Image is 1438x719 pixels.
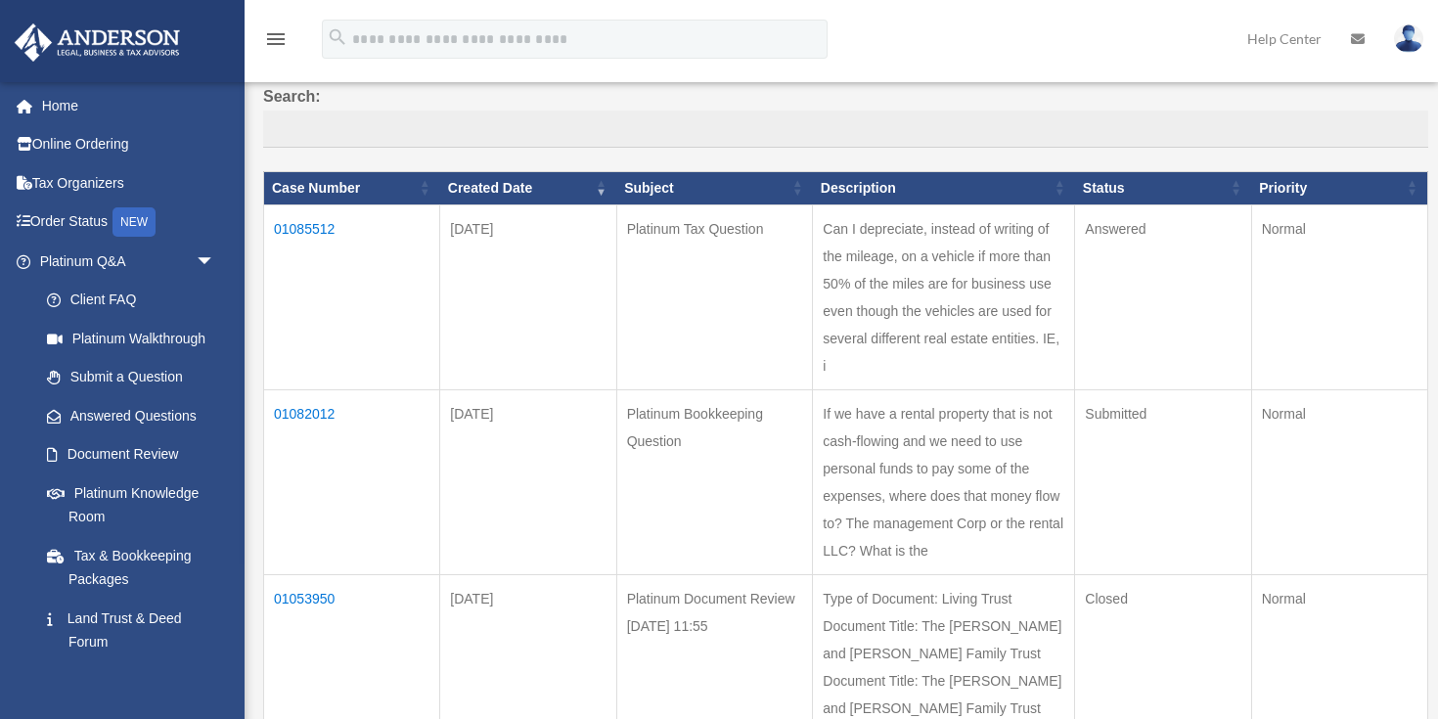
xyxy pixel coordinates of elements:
th: Priority: activate to sort column ascending [1251,171,1427,204]
a: Home [14,86,245,125]
td: If we have a rental property that is not cash-flowing and we need to use personal funds to pay so... [813,389,1075,574]
div: NEW [112,207,156,237]
td: 01082012 [264,389,440,574]
input: Search: [263,111,1428,148]
a: Submit a Question [27,358,235,397]
td: Normal [1251,204,1427,389]
th: Case Number: activate to sort column ascending [264,171,440,204]
th: Status: activate to sort column ascending [1075,171,1251,204]
th: Created Date: activate to sort column ascending [440,171,616,204]
th: Subject: activate to sort column ascending [616,171,813,204]
img: Anderson Advisors Platinum Portal [9,23,186,62]
a: Online Ordering [14,125,245,164]
a: Tax Organizers [14,163,245,202]
td: [DATE] [440,389,616,574]
a: Document Review [27,435,235,474]
td: Platinum Bookkeeping Question [616,389,813,574]
a: Platinum Walkthrough [27,319,235,358]
i: menu [264,27,288,51]
td: [DATE] [440,204,616,389]
i: search [327,26,348,48]
td: Can I depreciate, instead of writing of the mileage, on a vehicle if more than 50% of the miles a... [813,204,1075,389]
a: Tax & Bookkeeping Packages [27,536,235,599]
a: Land Trust & Deed Forum [27,599,235,661]
label: Search: [263,83,1428,148]
a: menu [264,34,288,51]
a: Platinum Q&Aarrow_drop_down [14,242,235,281]
a: Answered Questions [27,396,225,435]
img: User Pic [1394,24,1423,53]
td: Platinum Tax Question [616,204,813,389]
td: 01085512 [264,204,440,389]
span: arrow_drop_down [196,242,235,282]
th: Description: activate to sort column ascending [813,171,1075,204]
td: Submitted [1075,389,1251,574]
td: Normal [1251,389,1427,574]
a: Order StatusNEW [14,202,245,243]
td: Answered [1075,204,1251,389]
a: Client FAQ [27,281,235,320]
a: Platinum Knowledge Room [27,473,235,536]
